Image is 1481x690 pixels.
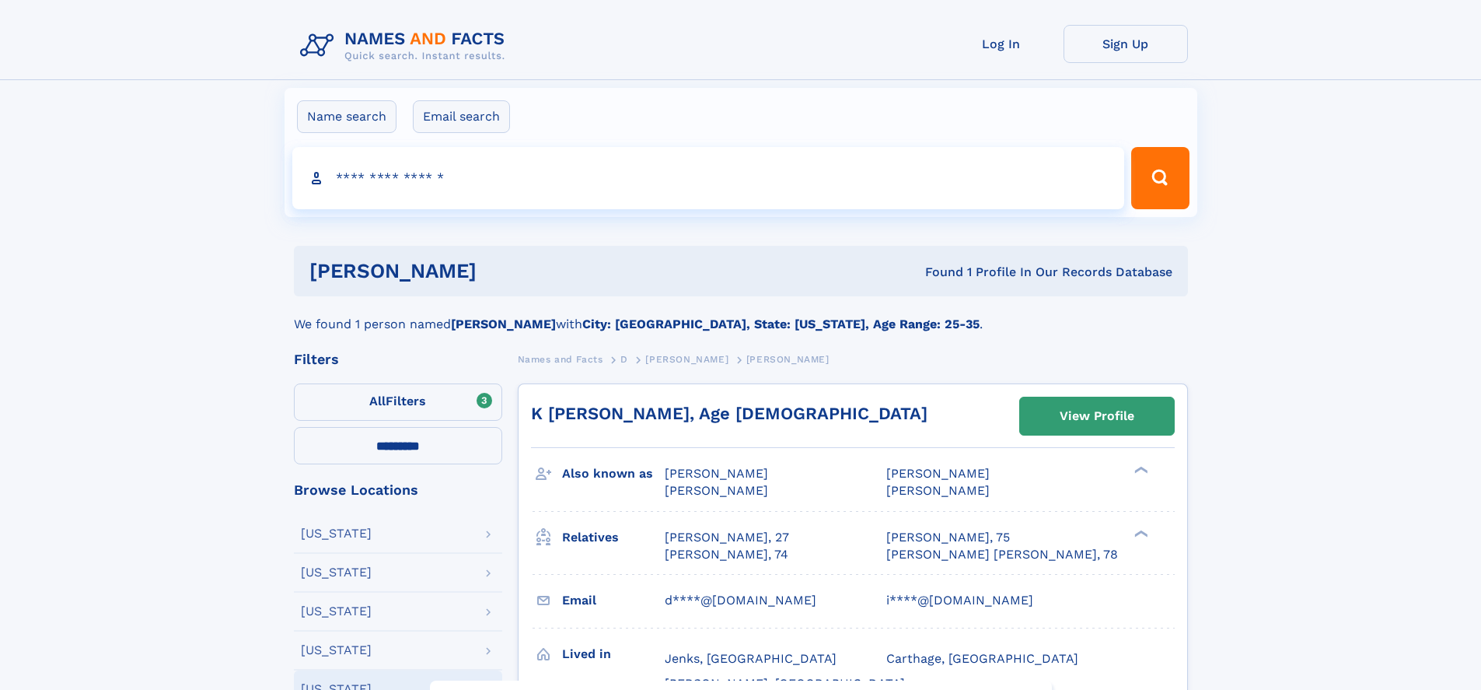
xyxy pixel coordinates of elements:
[886,483,990,498] span: [PERSON_NAME]
[294,352,502,366] div: Filters
[886,651,1078,666] span: Carthage, [GEOGRAPHIC_DATA]
[292,147,1125,209] input: search input
[1020,398,1174,435] a: View Profile
[301,605,372,618] div: [US_STATE]
[562,641,665,667] h3: Lived in
[700,264,1172,281] div: Found 1 Profile In Our Records Database
[620,354,628,365] span: D
[297,100,396,133] label: Name search
[451,317,556,331] b: [PERSON_NAME]
[746,354,830,365] span: [PERSON_NAME]
[665,651,837,666] span: Jenks, [GEOGRAPHIC_DATA]
[1131,147,1189,209] button: Search Button
[562,461,665,487] h3: Also known as
[294,384,502,421] label: Filters
[301,566,372,579] div: [US_STATE]
[939,25,1064,63] a: Log In
[301,644,372,657] div: [US_STATE]
[1130,528,1149,538] div: ❯
[413,100,510,133] label: Email search
[294,25,518,67] img: Logo Names and Facts
[562,587,665,614] h3: Email
[518,349,603,369] a: Names and Facts
[886,529,1010,546] a: [PERSON_NAME], 75
[886,546,1118,563] a: [PERSON_NAME] [PERSON_NAME], 78
[1060,398,1134,434] div: View Profile
[301,527,372,540] div: [US_STATE]
[665,529,789,546] a: [PERSON_NAME], 27
[620,349,628,369] a: D
[309,261,701,281] h1: [PERSON_NAME]
[1064,25,1188,63] a: Sign Up
[294,483,502,497] div: Browse Locations
[665,466,768,481] span: [PERSON_NAME]
[1130,465,1149,475] div: ❯
[665,546,788,563] a: [PERSON_NAME], 74
[645,349,728,369] a: [PERSON_NAME]
[665,483,768,498] span: [PERSON_NAME]
[369,394,386,408] span: All
[582,317,980,331] b: City: [GEOGRAPHIC_DATA], State: [US_STATE], Age Range: 25-35
[886,466,990,481] span: [PERSON_NAME]
[562,524,665,551] h3: Relatives
[294,296,1188,334] div: We found 1 person named with .
[531,404,927,423] a: K [PERSON_NAME], Age [DEMOGRAPHIC_DATA]
[645,354,728,365] span: [PERSON_NAME]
